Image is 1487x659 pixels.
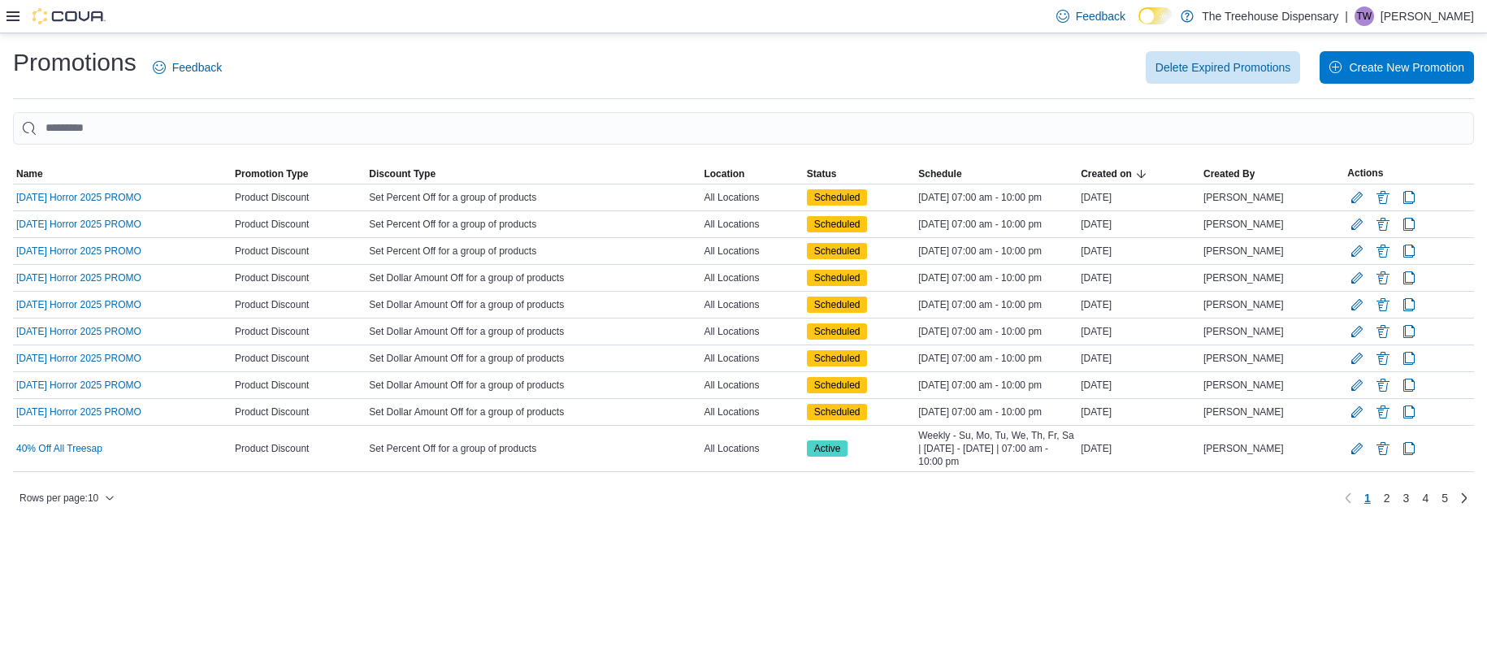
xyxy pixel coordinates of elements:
[16,167,43,180] span: Name
[1347,322,1367,341] button: Edit Promotion
[1338,485,1474,511] nav: Pagination for table:
[1399,375,1419,395] button: Clone Promotion
[1203,405,1284,418] span: [PERSON_NAME]
[1358,485,1377,511] button: Page 1 of 5
[235,405,309,418] span: Product Discount
[704,218,759,231] span: All Locations
[918,271,1042,284] span: [DATE] 07:00 am - 10:00 pm
[807,189,868,206] span: Scheduled
[235,191,309,204] span: Product Discount
[1373,439,1393,458] button: Delete Promotion
[1415,485,1435,511] a: Page 4 of 5
[1399,188,1419,207] button: Clone Promotion
[1347,402,1367,422] button: Edit Promotion
[366,349,700,368] div: Set Dollar Amount Off for a group of products
[366,268,700,288] div: Set Dollar Amount Off for a group of products
[1373,268,1393,288] button: Delete Promotion
[1203,218,1284,231] span: [PERSON_NAME]
[807,297,868,313] span: Scheduled
[1384,490,1390,506] span: 2
[366,215,700,234] div: Set Percent Off for a group of products
[1399,402,1419,422] button: Clone Promotion
[1377,485,1397,511] a: Page 2 of 5
[1399,241,1419,261] button: Clone Promotion
[1422,490,1428,506] span: 4
[1338,488,1358,508] button: Previous page
[13,164,232,184] button: Name
[1202,7,1338,26] p: The Treehouse Dispensary
[1077,349,1200,368] div: [DATE]
[1347,439,1367,458] button: Edit Promotion
[807,216,868,232] span: Scheduled
[814,351,861,366] span: Scheduled
[1081,167,1132,180] span: Created on
[16,298,141,311] a: [DATE] Horror 2025 PROMO
[1403,490,1410,506] span: 3
[1203,245,1284,258] span: [PERSON_NAME]
[1203,271,1284,284] span: [PERSON_NAME]
[13,46,137,79] h1: Promotions
[1077,188,1200,207] div: [DATE]
[1373,349,1393,368] button: Delete Promotion
[1373,295,1393,314] button: Delete Promotion
[814,271,861,285] span: Scheduled
[704,352,759,365] span: All Locations
[814,190,861,205] span: Scheduled
[814,297,861,312] span: Scheduled
[1373,188,1393,207] button: Delete Promotion
[1399,268,1419,288] button: Clone Promotion
[1373,402,1393,422] button: Delete Promotion
[704,167,744,180] span: Location
[33,8,106,24] img: Cova
[1347,375,1367,395] button: Edit Promotion
[1077,164,1200,184] button: Created on
[20,492,98,505] span: Rows per page : 10
[1077,439,1200,458] div: [DATE]
[1203,191,1284,204] span: [PERSON_NAME]
[814,244,861,258] span: Scheduled
[1373,241,1393,261] button: Delete Promotion
[235,442,309,455] span: Product Discount
[1347,295,1367,314] button: Edit Promotion
[1347,215,1367,234] button: Edit Promotion
[918,379,1042,392] span: [DATE] 07:00 am - 10:00 pm
[918,218,1042,231] span: [DATE] 07:00 am - 10:00 pm
[918,352,1042,365] span: [DATE] 07:00 am - 10:00 pm
[814,324,861,339] span: Scheduled
[807,270,868,286] span: Scheduled
[366,322,700,341] div: Set Dollar Amount Off for a group of products
[918,429,1074,468] span: Weekly - Su, Mo, Tu, We, Th, Fr, Sa | [DATE] - [DATE] | 07:00 am - 10:00 pm
[814,405,861,419] span: Scheduled
[1347,188,1367,207] button: Edit Promotion
[366,295,700,314] div: Set Dollar Amount Off for a group of products
[13,488,121,508] button: Rows per page:10
[235,271,309,284] span: Product Discount
[1138,24,1139,25] span: Dark Mode
[366,402,700,422] div: Set Dollar Amount Off for a group of products
[1347,268,1367,288] button: Edit Promotion
[366,241,700,261] div: Set Percent Off for a group of products
[1454,488,1474,508] a: Next page
[232,164,366,184] button: Promotion Type
[807,243,868,259] span: Scheduled
[918,298,1042,311] span: [DATE] 07:00 am - 10:00 pm
[814,217,861,232] span: Scheduled
[16,442,102,455] a: 40% Off All Treesap
[915,164,1077,184] button: Schedule
[366,188,700,207] div: Set Percent Off for a group of products
[1399,349,1419,368] button: Clone Promotion
[16,379,141,392] a: [DATE] Horror 2025 PROMO
[235,218,309,231] span: Product Discount
[1347,241,1367,261] button: Edit Promotion
[807,350,868,366] span: Scheduled
[1077,241,1200,261] div: [DATE]
[1203,352,1284,365] span: [PERSON_NAME]
[235,167,308,180] span: Promotion Type
[918,405,1042,418] span: [DATE] 07:00 am - 10:00 pm
[1200,164,1344,184] button: Created By
[235,325,309,338] span: Product Discount
[1397,485,1416,511] a: Page 3 of 5
[172,59,222,76] span: Feedback
[16,191,141,204] a: [DATE] Horror 2025 PROMO
[369,167,436,180] span: Discount Type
